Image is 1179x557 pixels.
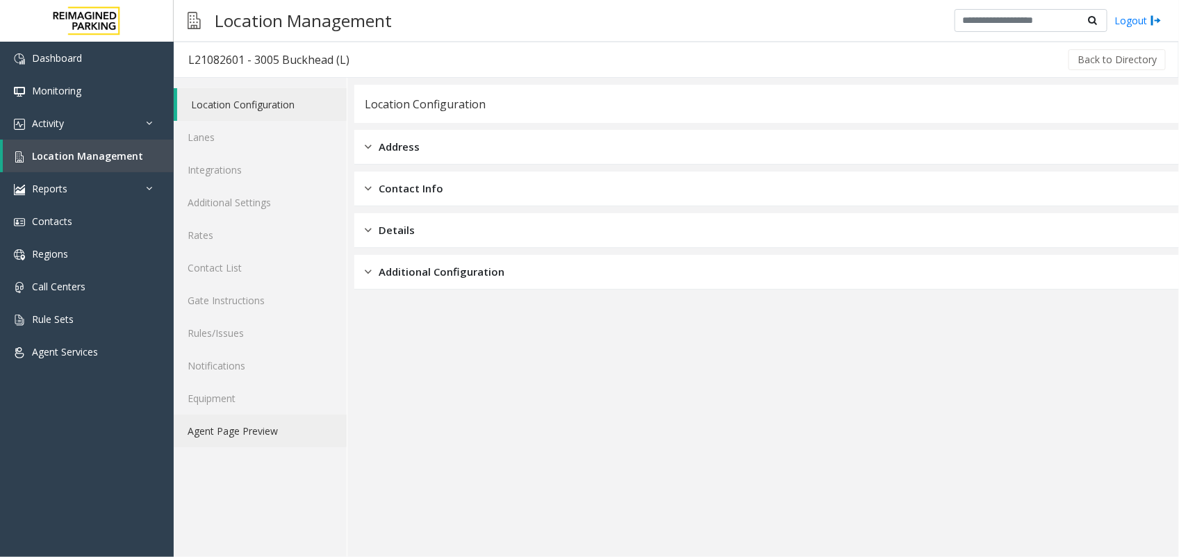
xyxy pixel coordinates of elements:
[1151,13,1162,28] img: logout
[14,347,25,358] img: 'icon'
[1069,49,1166,70] button: Back to Directory
[379,139,420,155] span: Address
[188,3,201,38] img: pageIcon
[365,181,372,197] img: closed
[32,51,82,65] span: Dashboard
[379,181,443,197] span: Contact Info
[14,249,25,260] img: 'icon'
[32,117,64,130] span: Activity
[174,382,347,415] a: Equipment
[174,415,347,447] a: Agent Page Preview
[174,219,347,251] a: Rates
[3,140,174,172] a: Location Management
[177,88,347,121] a: Location Configuration
[32,215,72,228] span: Contacts
[14,86,25,97] img: 'icon'
[14,315,25,326] img: 'icon'
[174,317,347,349] a: Rules/Issues
[379,264,504,280] span: Additional Configuration
[365,264,372,280] img: closed
[188,51,349,69] div: L21082601 - 3005 Buckhead (L)
[365,222,372,238] img: closed
[208,3,399,38] h3: Location Management
[379,222,415,238] span: Details
[14,119,25,130] img: 'icon'
[32,313,74,326] span: Rule Sets
[14,53,25,65] img: 'icon'
[14,184,25,195] img: 'icon'
[14,282,25,293] img: 'icon'
[32,84,81,97] span: Monitoring
[14,151,25,163] img: 'icon'
[32,149,143,163] span: Location Management
[174,251,347,284] a: Contact List
[174,121,347,153] a: Lanes
[174,349,347,382] a: Notifications
[365,95,486,113] div: Location Configuration
[174,284,347,317] a: Gate Instructions
[32,345,98,358] span: Agent Services
[174,153,347,186] a: Integrations
[14,217,25,228] img: 'icon'
[174,186,347,219] a: Additional Settings
[32,182,67,195] span: Reports
[32,280,85,293] span: Call Centers
[365,139,372,155] img: closed
[1114,13,1162,28] a: Logout
[32,247,68,260] span: Regions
